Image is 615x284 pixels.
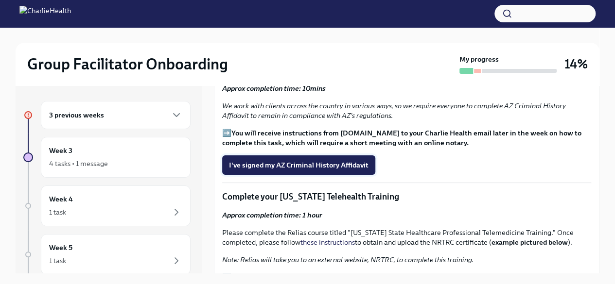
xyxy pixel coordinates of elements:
strong: My progress [459,54,499,64]
div: 4 tasks • 1 message [49,159,108,168]
a: these instructions [300,238,355,247]
strong: example pictured below [492,238,568,247]
h6: 3 previous weeks [49,110,104,120]
h3: 14% [564,55,588,73]
p: Complete your [US_STATE] Telehealth Training [222,191,591,202]
span: I've signed my AZ Criminal History Affidavit [229,160,369,170]
em: Note: Relias will take you to an external website, NRTRC, to complete this training. [222,255,474,264]
a: HERE [231,273,250,282]
p: ➡️ [222,128,591,148]
h6: Week 4 [49,194,73,204]
div: 1 task [49,207,66,217]
strong: Approx completion time: 10mins [222,84,326,93]
button: I've signed my AZ Criminal History Affidavit [222,155,375,175]
a: Week 41 task [23,185,191,226]
h2: Group Facilitator Onboarding [27,54,228,74]
h6: Week 5 [49,242,72,253]
div: 3 previous weeks [41,101,191,129]
a: Week 34 tasks • 1 message [23,137,191,178]
p: Please complete the Relias course titled "[US_STATE] State Healthcare Professional Telemedicine T... [222,228,591,247]
strong: You will receive instructions from [DOMAIN_NAME] to your Charlie Health email later in the week o... [222,129,581,147]
strong: Approx completion time: 1 hour [222,211,322,219]
div: 1 task [49,256,66,266]
a: Week 51 task [23,234,191,275]
h6: Week 3 [49,145,72,156]
em: We work with clients across the country in various ways, so we require everyone to complete AZ Cr... [222,101,566,120]
img: CharlieHealth [19,6,71,21]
